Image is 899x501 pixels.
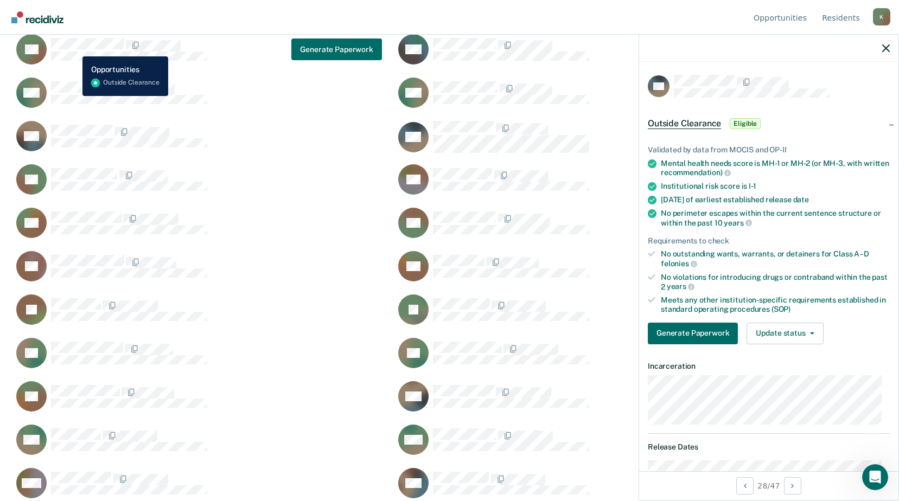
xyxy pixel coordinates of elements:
div: CaseloadOpportunityCell-1275913 [395,77,777,120]
span: recommendation) [661,168,731,177]
button: Previous Opportunity [736,477,754,494]
span: Outside Clearance [648,118,721,129]
span: date [793,195,809,204]
span: I-1 [749,182,756,190]
button: Profile dropdown button [873,8,890,25]
div: No violations for introducing drugs or contraband within the past 2 [661,273,890,291]
div: CaseloadOpportunityCell-1299721 [395,207,777,251]
div: CaseloadOpportunityCell-1003298 [13,120,395,164]
div: Outside ClearanceEligible [639,106,898,141]
span: years [724,219,751,227]
div: K [873,8,890,25]
button: Generate Paperwork [291,38,381,60]
div: Validated by data from MOCIS and OP-II [648,145,890,155]
div: CaseloadOpportunityCell-1386995 [13,294,395,337]
div: CaseloadOpportunityCell-327024 [13,251,395,294]
div: CaseloadOpportunityCell-1387839 [395,337,777,381]
div: 28 / 47 [639,471,898,500]
div: CaseloadOpportunityCell-1402774 [395,34,777,77]
div: Institutional risk score is [661,182,890,191]
button: Update status [747,323,823,344]
div: CaseloadOpportunityCell-1403669 [13,424,395,467]
span: years [667,282,694,291]
div: CaseloadOpportunityCell-1220236 [395,294,777,337]
div: No outstanding wants, warrants, or detainers for Class A–D [661,249,890,268]
div: Mental health needs score is MH-1 or MH-2 (or MH-3, with written [661,159,890,177]
dt: Incarceration [648,362,890,371]
button: Generate Paperwork [648,323,738,344]
button: Next Opportunity [784,477,801,494]
div: CaseloadOpportunityCell-1023423 [13,77,395,120]
img: Recidiviz [11,11,63,23]
div: CaseloadOpportunityCell-1384580 [13,207,395,251]
div: Requirements to check [648,236,890,246]
dt: Release Dates [648,442,890,452]
div: CaseloadOpportunityCell-1263950 [395,164,777,207]
div: No perimeter escapes within the current sentence structure or within the past 10 [661,209,890,227]
div: CaseloadOpportunityCell-1313929 [395,251,777,294]
span: (SOP) [772,305,790,313]
div: Meets any other institution-specific requirements established in standard operating procedures [661,296,890,314]
div: CaseloadOpportunityCell-1083325 [395,424,777,467]
div: CaseloadOpportunityCell-1145022 [395,120,777,164]
div: CaseloadOpportunityCell-1289885 [395,381,777,424]
div: CaseloadOpportunityCell-320791 [13,337,395,381]
div: CaseloadOpportunityCell-1228941 [13,381,395,424]
div: CaseloadOpportunityCell-1114017 [13,164,395,207]
span: Eligible [730,118,761,129]
div: CaseloadOpportunityCell-1269599 [13,34,395,77]
iframe: Intercom live chat [862,464,888,490]
div: [DATE] of earliest established release [661,195,890,204]
span: felonies [661,259,697,268]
